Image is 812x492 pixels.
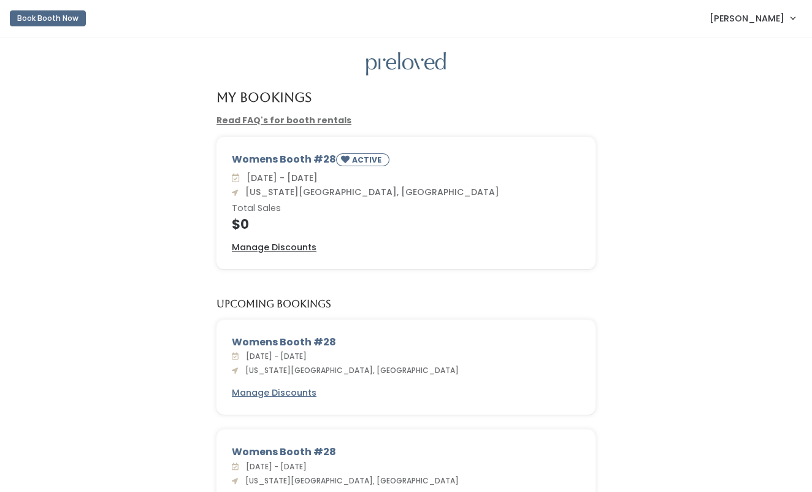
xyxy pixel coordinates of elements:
span: [DATE] - [DATE] [242,172,318,184]
u: Manage Discounts [232,241,316,253]
span: [US_STATE][GEOGRAPHIC_DATA], [GEOGRAPHIC_DATA] [240,365,459,375]
u: Manage Discounts [232,386,316,399]
h5: Upcoming Bookings [216,299,331,310]
h4: $0 [232,217,580,231]
a: Book Booth Now [10,5,86,32]
a: Manage Discounts [232,241,316,254]
span: [DATE] - [DATE] [241,461,307,472]
h6: Total Sales [232,204,580,213]
img: preloved logo [366,52,446,76]
small: ACTIVE [352,155,384,165]
h4: My Bookings [216,90,312,104]
span: [US_STATE][GEOGRAPHIC_DATA], [GEOGRAPHIC_DATA] [240,475,459,486]
div: Womens Booth #28 [232,445,580,459]
span: [DATE] - [DATE] [241,351,307,361]
button: Book Booth Now [10,10,86,26]
div: Womens Booth #28 [232,335,580,350]
a: Read FAQ's for booth rentals [216,114,351,126]
a: [PERSON_NAME] [697,5,807,31]
a: Manage Discounts [232,386,316,399]
span: [US_STATE][GEOGRAPHIC_DATA], [GEOGRAPHIC_DATA] [240,186,499,198]
div: Womens Booth #28 [232,152,580,171]
span: [PERSON_NAME] [710,12,784,25]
